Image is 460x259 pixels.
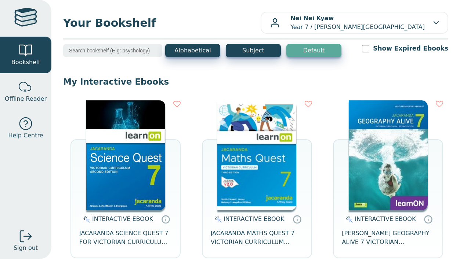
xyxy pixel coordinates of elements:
button: Subject [226,44,281,57]
span: INTERACTIVE EBOOK [92,215,153,222]
p: My Interactive Ebooks [63,76,448,87]
span: Bookshelf [11,58,40,67]
button: Default [286,44,341,57]
span: JACARANDA SCIENCE QUEST 7 FOR VICTORIAN CURRICULUM LEARNON 2E EBOOK [79,229,172,247]
span: Your Bookshelf [63,15,261,31]
span: INTERACTIVE EBOOK [224,215,285,222]
label: Show Expired Ebooks [373,44,448,53]
span: JACARANDA MATHS QUEST 7 VICTORIAN CURRICULUM LEARNON EBOOK 3E [211,229,303,247]
img: b87b3e28-4171-4aeb-a345-7fa4fe4e6e25.jpg [217,100,296,210]
b: Nei Nei Kyaw [290,15,334,22]
input: Search bookshelf (E.g: psychology) [63,44,162,57]
img: interactive.svg [213,215,222,224]
button: Nei Nei KyawYear 7 / [PERSON_NAME][GEOGRAPHIC_DATA] [261,12,448,34]
span: Sign out [14,244,38,252]
img: interactive.svg [344,215,353,224]
p: Year 7 / [PERSON_NAME][GEOGRAPHIC_DATA] [290,14,425,32]
img: cc9fd0c4-7e91-e911-a97e-0272d098c78b.jpg [349,100,428,210]
span: INTERACTIVE EBOOK [355,215,416,222]
img: interactive.svg [81,215,90,224]
span: Help Centre [8,131,43,140]
a: Interactive eBooks are accessed online via the publisher’s portal. They contain interactive resou... [293,215,301,223]
img: 329c5ec2-5188-ea11-a992-0272d098c78b.jpg [86,100,165,210]
a: Interactive eBooks are accessed online via the publisher’s portal. They contain interactive resou... [424,215,432,223]
button: Alphabetical [165,44,220,57]
span: [PERSON_NAME] GEOGRAPHY ALIVE 7 VICTORIAN CURRICULUM LEARNON EBOOK 2E [342,229,434,247]
a: Interactive eBooks are accessed online via the publisher’s portal. They contain interactive resou... [161,215,170,223]
span: Offline Reader [5,95,47,103]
